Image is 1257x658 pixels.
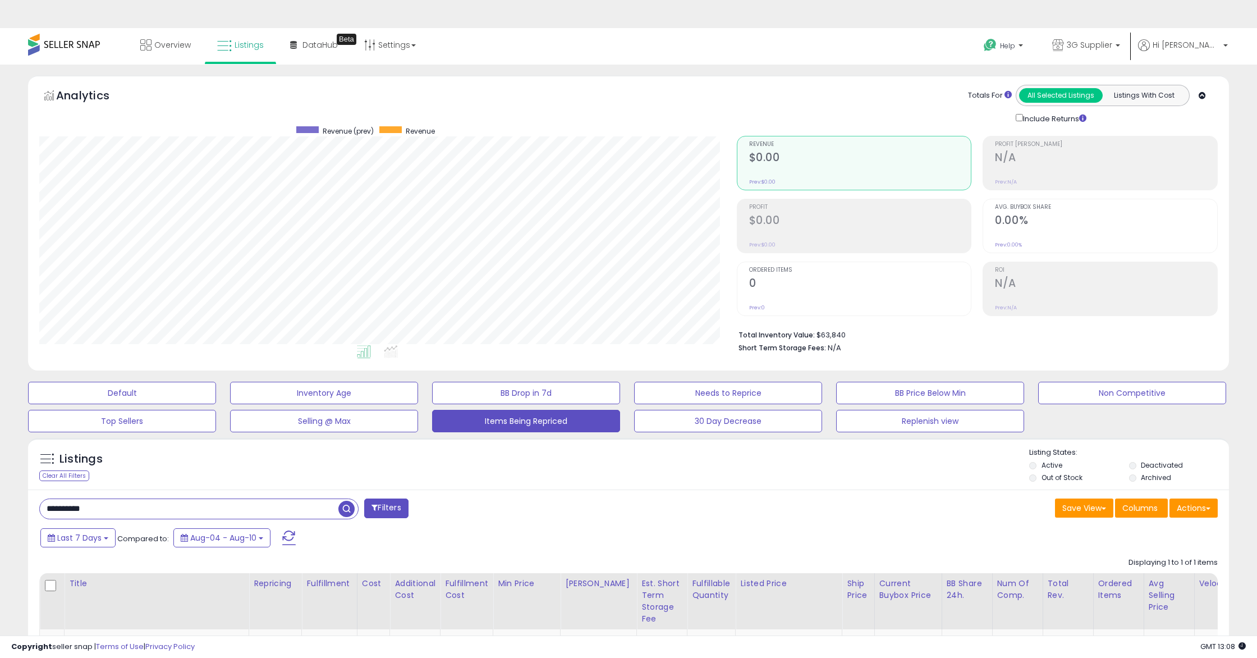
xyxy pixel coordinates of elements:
[995,214,1217,229] h2: 0.00%
[394,578,435,601] div: Additional Cost
[749,304,765,311] small: Prev: 0
[56,88,131,106] h5: Analytics
[1042,460,1062,470] label: Active
[132,28,199,62] a: Overview
[1138,39,1228,65] a: Hi [PERSON_NAME]
[230,382,418,404] button: Inventory Age
[445,578,488,601] div: Fulfillment Cost
[230,410,418,432] button: Selling @ Max
[190,532,256,543] span: Aug-04 - Aug-10
[432,382,620,404] button: BB Drop in 7d
[995,179,1017,185] small: Prev: N/A
[995,241,1022,248] small: Prev: 0.00%
[692,578,731,601] div: Fulfillable Quantity
[11,641,52,652] strong: Copyright
[634,382,822,404] button: Needs to Reprice
[1029,447,1229,458] p: Listing States:
[11,642,195,652] div: seller snap | |
[836,382,1024,404] button: BB Price Below Min
[1200,641,1246,652] span: 2025-08-18 13:08 GMT
[975,30,1034,65] a: Help
[337,34,356,45] div: Tooltip anchor
[1141,473,1171,482] label: Archived
[323,126,374,136] span: Revenue (prev)
[40,528,116,547] button: Last 7 Days
[173,528,270,547] button: Aug-04 - Aug-10
[28,382,216,404] button: Default
[302,39,338,51] span: DataHub
[565,578,632,590] div: [PERSON_NAME]
[738,327,1210,341] li: $63,840
[154,39,191,51] span: Overview
[968,90,1012,101] div: Totals For
[69,578,244,590] div: Title
[634,410,822,432] button: 30 Day Decrease
[96,641,144,652] a: Terms of Use
[995,267,1217,273] span: ROI
[498,578,556,590] div: Min Price
[738,330,815,340] b: Total Inventory Value:
[235,39,264,51] span: Listings
[1199,578,1240,590] div: Velocity
[117,533,169,544] span: Compared to:
[749,151,971,166] h2: $0.00
[364,499,408,518] button: Filters
[749,204,971,211] span: Profit
[306,578,352,590] div: Fulfillment
[209,28,272,62] a: Listings
[997,578,1038,601] div: Num of Comp.
[406,126,435,136] span: Revenue
[740,578,837,590] div: Listed Price
[749,277,971,292] h2: 0
[1067,39,1112,51] span: 3G Supplier
[1048,578,1089,601] div: Total Rev.
[1102,88,1186,103] button: Listings With Cost
[1042,473,1082,482] label: Out of Stock
[995,151,1217,166] h2: N/A
[1000,41,1015,51] span: Help
[995,277,1217,292] h2: N/A
[1098,578,1139,601] div: Ordered Items
[947,578,988,601] div: BB Share 24h.
[749,267,971,273] span: Ordered Items
[39,470,89,481] div: Clear All Filters
[983,38,997,52] i: Get Help
[1169,499,1218,518] button: Actions
[847,578,869,601] div: Ship Price
[749,141,971,148] span: Revenue
[879,578,937,601] div: Current Buybox Price
[254,578,297,590] div: Repricing
[1122,502,1158,514] span: Columns
[1019,88,1103,103] button: All Selected Listings
[145,641,195,652] a: Privacy Policy
[362,578,386,590] div: Cost
[1149,578,1190,613] div: Avg Selling Price
[282,28,346,62] a: DataHub
[749,179,776,185] small: Prev: $0.00
[749,241,776,248] small: Prev: $0.00
[995,141,1217,148] span: Profit [PERSON_NAME]
[1153,39,1220,51] span: Hi [PERSON_NAME]
[1128,558,1218,568] div: Displaying 1 to 1 of 1 items
[738,343,826,353] b: Short Term Storage Fees:
[995,304,1017,311] small: Prev: N/A
[1115,499,1168,518] button: Columns
[836,410,1024,432] button: Replenish view
[828,342,841,353] span: N/A
[28,410,216,432] button: Top Sellers
[57,532,102,543] span: Last 7 Days
[1007,112,1100,125] div: Include Returns
[749,214,971,229] h2: $0.00
[1141,460,1183,470] label: Deactivated
[641,578,682,625] div: Est. Short Term Storage Fee
[1044,28,1128,65] a: 3G Supplier
[356,28,424,62] a: Settings
[432,410,620,432] button: Items Being Repriced
[59,451,103,467] h5: Listings
[995,204,1217,211] span: Avg. Buybox Share
[1055,499,1113,518] button: Save View
[1038,382,1226,404] button: Non Competitive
